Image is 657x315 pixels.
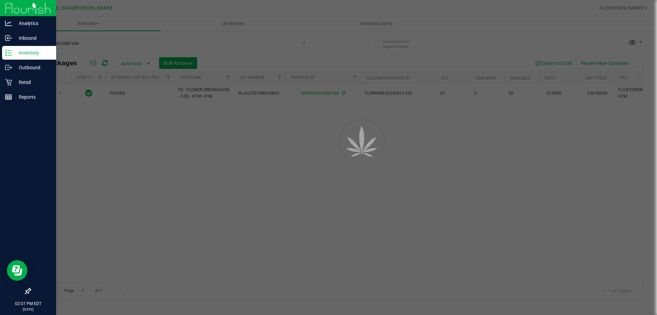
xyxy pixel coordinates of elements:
inline-svg: Inventory [5,49,12,56]
p: Outbound [12,63,53,72]
p: [DATE] [3,307,53,312]
p: Retail [12,78,53,86]
p: Analytics [12,19,53,27]
inline-svg: Analytics [5,20,12,27]
iframe: Resource center [7,260,27,281]
p: Inventory [12,49,53,57]
inline-svg: Inbound [5,35,12,41]
p: Reports [12,93,53,101]
p: Inbound [12,34,53,42]
inline-svg: Outbound [5,64,12,71]
inline-svg: Reports [5,94,12,100]
inline-svg: Retail [5,79,12,86]
p: 02:07 PM EDT [3,301,53,307]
